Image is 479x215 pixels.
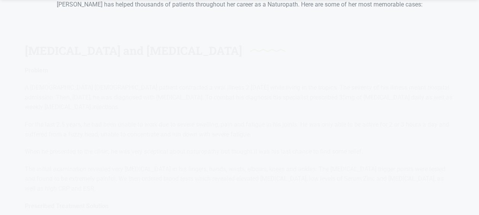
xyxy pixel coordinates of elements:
[25,120,454,139] p: For the last 2.5 years, he had been unable to work due to severe swelling, pain and fatigue in hi...
[25,67,48,74] strong: Problem
[25,164,454,194] p: The initial examination revealed very [MEDICAL_DATA] in his fingers, hands, wrists, elbows, knees...
[25,83,454,112] p: A [DEMOGRAPHIC_DATA] [DEMOGRAPHIC_DATA] patient contracted a viral illness 2.[DATE] while living ...
[25,147,454,157] p: When he presented to the clinic, he was very sceptical about naturopathy but thought it was his l...
[25,44,286,58] h3: [MEDICAL_DATA] and [MEDICAL_DATA]
[25,202,109,210] strong: Prescribed Treatment Solution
